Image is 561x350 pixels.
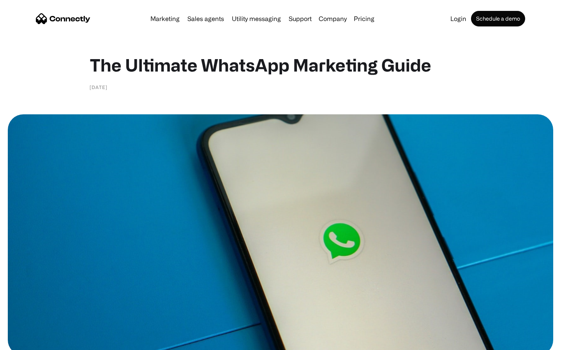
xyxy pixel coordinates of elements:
[286,16,315,22] a: Support
[319,13,347,24] div: Company
[16,336,47,347] ul: Language list
[8,336,47,347] aside: Language selected: English
[471,11,525,26] a: Schedule a demo
[36,13,90,24] a: home
[229,16,284,22] a: Utility messaging
[184,16,227,22] a: Sales agents
[147,16,183,22] a: Marketing
[351,16,378,22] a: Pricing
[90,83,108,91] div: [DATE]
[316,13,349,24] div: Company
[447,16,469,22] a: Login
[90,54,471,75] h1: The Ultimate WhatsApp Marketing Guide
